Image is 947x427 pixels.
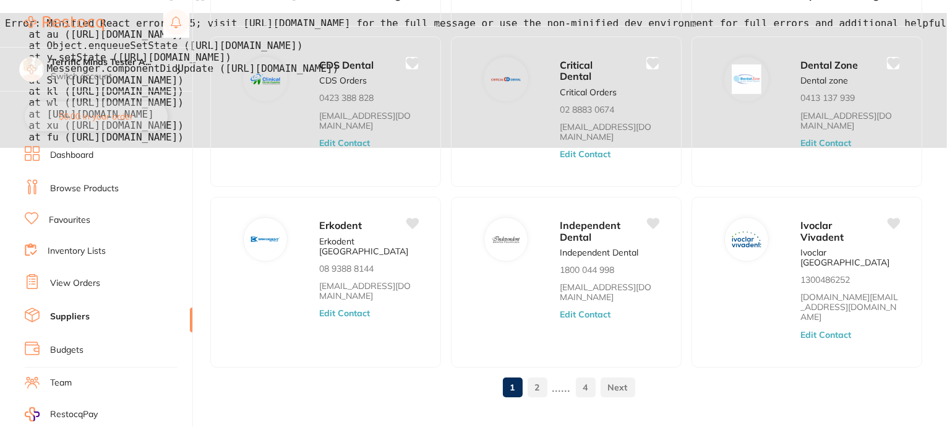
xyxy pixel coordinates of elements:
[48,245,106,257] a: Inventory Lists
[25,16,104,31] img: Restocq Logo
[560,149,611,159] button: Edit Contact
[560,122,659,142] a: [EMAIL_ADDRESS][DOMAIN_NAME]
[320,59,374,71] span: CDS Dental
[576,375,596,400] a: 4
[320,219,362,231] span: Erkodent
[50,377,72,389] a: Team
[528,375,547,400] a: 2
[25,407,98,421] a: RestocqPay
[560,248,639,257] p: Independent Dental
[51,71,176,83] p: Switch account
[801,248,900,267] p: Ivoclar [GEOGRAPHIC_DATA]
[50,344,84,356] a: Budgets
[552,380,571,394] p: ......
[560,309,611,319] button: Edit Contact
[251,225,280,254] img: Erkodent
[50,183,119,195] a: Browse Products
[50,311,90,323] a: Suppliers
[732,64,761,94] img: Dental Zone
[50,149,93,162] a: Dashboard
[560,87,617,97] p: Critical Orders
[801,59,859,71] span: Dental Zone
[560,59,593,82] span: Critical Dental
[320,93,374,103] p: 0423 388 828
[801,292,900,322] a: [DOMAIN_NAME][EMAIL_ADDRESS][DOMAIN_NAME]
[320,308,371,318] button: Edit Contact
[560,105,615,114] p: 02 8883 0674
[49,214,90,226] a: Favourites
[25,9,104,38] a: Restocq Logo
[320,111,419,131] a: [EMAIL_ADDRESS][DOMAIN_NAME]
[732,225,761,254] img: Ivoclar Vivadent
[801,93,855,103] p: 0413 137 939
[801,138,852,148] button: Edit Contact
[801,219,844,243] span: Ivoclar Vivadent
[801,111,900,131] a: [EMAIL_ADDRESS][DOMAIN_NAME]
[801,330,852,340] button: Edit Contact
[50,408,98,421] span: RestocqPay
[560,282,659,302] a: [EMAIL_ADDRESS][DOMAIN_NAME]
[251,64,280,94] img: CDS Dental
[491,64,521,94] img: Critical Dental
[25,407,40,421] img: RestocqPay
[491,225,521,254] img: Independent Dental
[560,219,621,243] span: Independent Dental
[503,375,523,400] a: 1
[560,265,615,275] p: 1800 044 998
[320,264,374,274] p: 08 9388 8144
[320,281,419,301] a: [EMAIL_ADDRESS][DOMAIN_NAME]
[801,75,849,85] p: Dental zone
[320,236,419,256] p: Erkodent [GEOGRAPHIC_DATA]
[320,75,367,85] p: CDS Orders
[320,138,371,148] button: Edit Contact
[51,56,176,69] h4: Terrific Minds Tester Account
[50,277,100,290] a: View Orders
[25,101,168,131] button: $0.00 in your order
[801,275,851,285] p: 1300486252
[19,57,44,82] img: Terrific Minds Tester Account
